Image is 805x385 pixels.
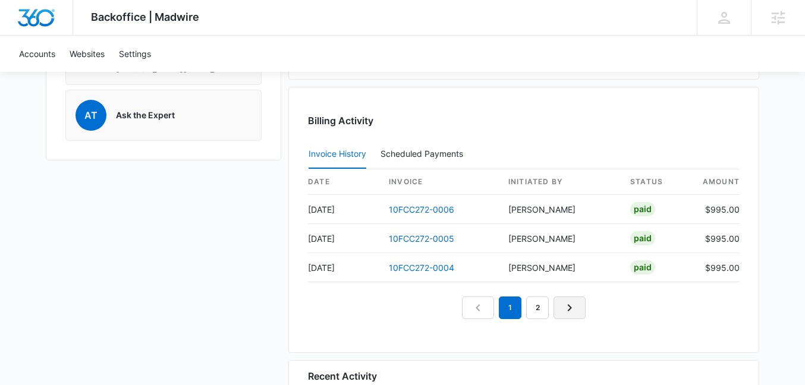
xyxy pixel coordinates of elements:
a: Websites [62,36,112,72]
th: date [308,169,379,195]
h6: Recent Activity [308,369,377,383]
div: Scheduled Payments [381,150,468,158]
div: v 4.0.25 [33,19,58,29]
a: Page 2 [526,296,549,319]
td: $995.00 [692,195,740,224]
th: amount [692,169,740,195]
nav: Pagination [462,296,586,319]
img: tab_keywords_by_traffic_grey.svg [118,69,128,78]
div: Paid [630,260,655,274]
img: website_grey.svg [19,31,29,40]
div: Domain: [DOMAIN_NAME] [31,31,131,40]
h3: Billing Activity [308,113,740,128]
span: Backoffice | Madwire [91,11,199,23]
td: [DATE] [308,253,379,282]
div: Domain Overview [45,70,106,78]
div: Paid [630,231,655,245]
th: Initiated By [499,169,621,195]
img: logo_orange.svg [19,19,29,29]
a: Next Page [554,296,586,319]
a: 10FCC272-0005 [389,233,454,244]
td: $995.00 [692,253,740,282]
img: tab_domain_overview_orange.svg [32,69,42,78]
p: Ask the Expert [116,109,175,121]
td: [PERSON_NAME] [499,195,621,224]
a: Accounts [12,36,62,72]
td: [PERSON_NAME] [499,224,621,253]
button: Invoice History [309,140,366,169]
td: [PERSON_NAME] [499,253,621,282]
div: Keywords by Traffic [131,70,200,78]
td: [DATE] [308,224,379,253]
div: Paid [630,202,655,216]
em: 1 [499,296,521,319]
th: status [621,169,692,195]
th: invoice [379,169,499,195]
td: [DATE] [308,195,379,224]
a: Settings [112,36,158,72]
span: At [76,100,106,131]
a: 10FCC272-0006 [389,204,454,214]
a: 10FCC272-0004 [389,263,454,273]
td: $995.00 [692,224,740,253]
